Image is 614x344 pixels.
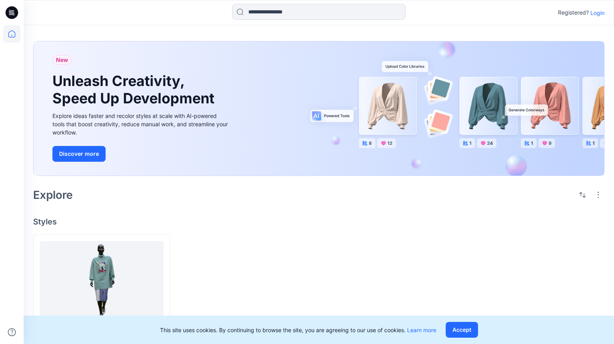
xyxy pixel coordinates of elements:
h4: Styles [33,217,605,226]
a: 推款 [40,241,164,328]
div: Explore ideas faster and recolor styles at scale with AI-powered tools that boost creativity, red... [52,112,230,136]
button: Accept [446,322,478,338]
button: Discover more [52,146,106,162]
h2: Explore [33,189,73,201]
p: Registered? [558,8,589,17]
h1: Unleash Creativity, Speed Up Development [52,73,218,107]
a: Learn more [407,327,436,333]
p: Login [590,9,605,17]
p: This site uses cookies. By continuing to browse the site, you are agreeing to our use of cookies. [160,326,436,334]
a: Discover more [52,146,230,162]
span: New [56,55,68,65]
